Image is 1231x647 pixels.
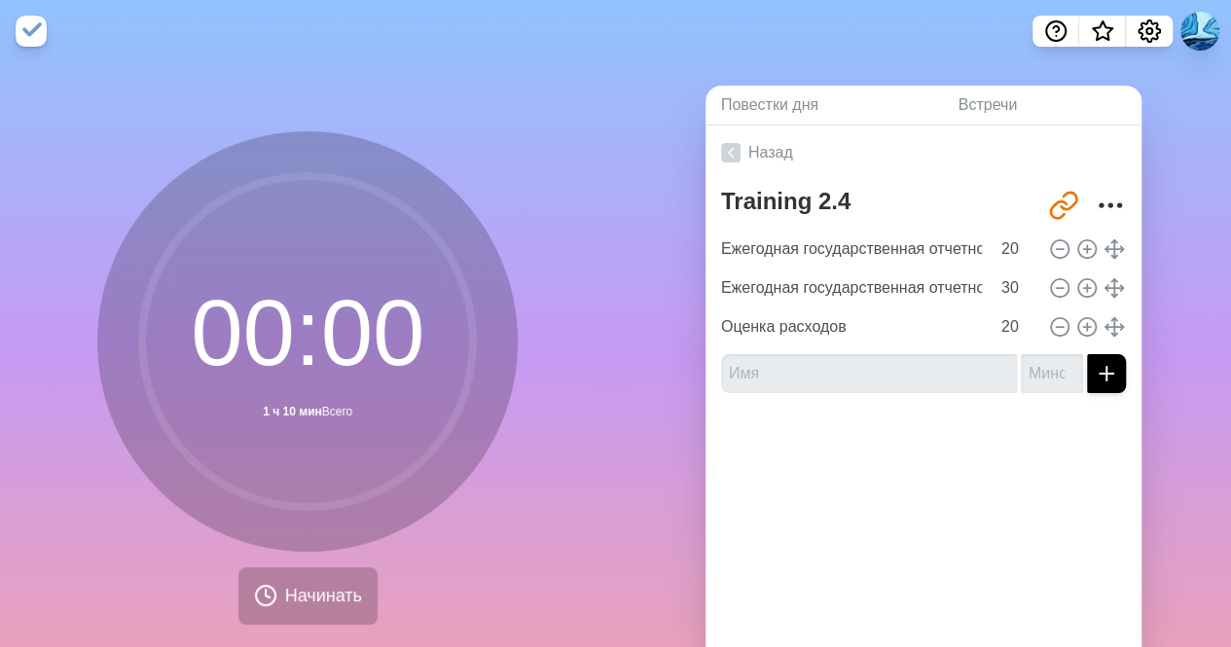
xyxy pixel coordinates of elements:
[713,307,990,346] input: Имя
[959,96,1018,113] font: Встречи
[713,230,990,269] input: Имя
[943,86,1141,126] a: Встречи
[1091,186,1130,225] button: Более
[721,354,1017,393] input: Имя
[1021,354,1083,393] input: Минс
[721,96,818,113] font: Повестки дня
[16,16,47,47] img: логотип timeblocks
[713,269,990,307] input: Имя
[994,307,1040,346] input: Минс
[748,144,793,161] font: Назад
[285,586,362,605] font: Начинать
[1032,16,1079,47] button: Помощь
[1044,186,1083,225] button: Поделиться ссылкой
[1126,16,1173,47] button: Настройки
[706,86,943,126] a: Повестки дня
[238,567,378,625] button: Начинать
[994,230,1040,269] input: Минс
[1079,16,1126,47] button: Что нового
[994,269,1040,307] input: Минс
[706,126,1141,180] a: Назад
